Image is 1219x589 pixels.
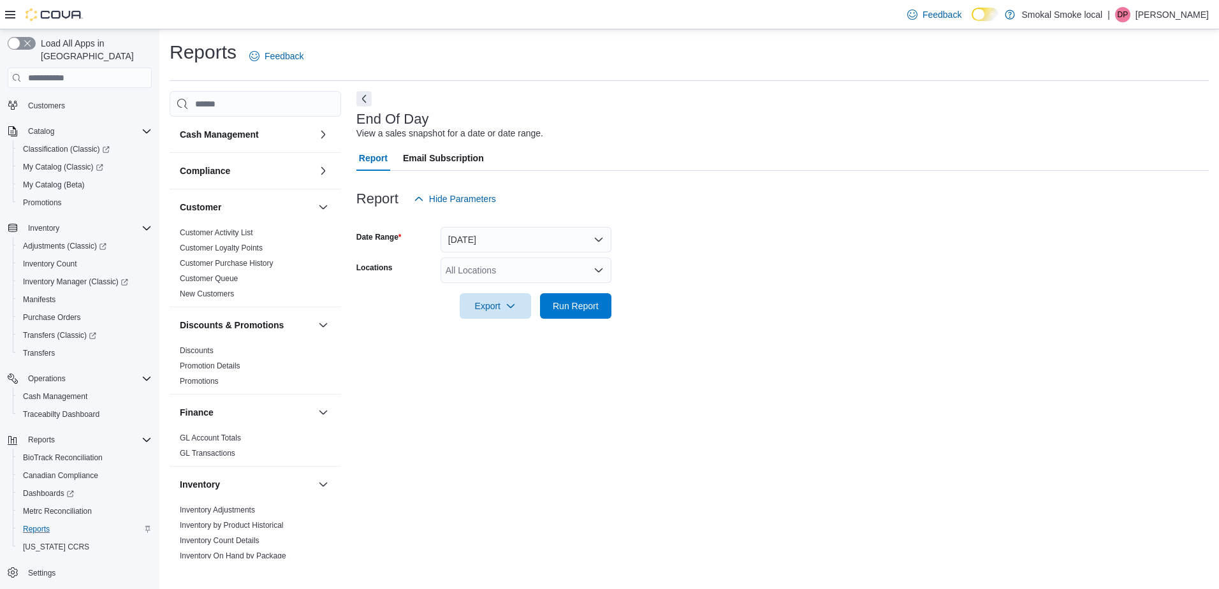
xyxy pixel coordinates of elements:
[23,432,152,447] span: Reports
[18,407,105,422] a: Traceabilty Dashboard
[180,289,234,298] a: New Customers
[180,551,286,560] a: Inventory On Hand by Package
[13,158,157,176] a: My Catalog (Classic)
[18,142,115,157] a: Classification (Classic)
[23,565,61,581] a: Settings
[316,127,331,142] button: Cash Management
[23,348,55,358] span: Transfers
[441,227,611,252] button: [DATE]
[13,467,157,484] button: Canadian Compliance
[13,194,157,212] button: Promotions
[1107,7,1110,22] p: |
[18,468,152,483] span: Canadian Compliance
[23,312,81,323] span: Purchase Orders
[23,180,85,190] span: My Catalog (Beta)
[356,112,429,127] h3: End Of Day
[180,361,240,370] a: Promotion Details
[18,328,101,343] a: Transfers (Classic)
[403,145,484,171] span: Email Subscription
[13,309,157,326] button: Purchase Orders
[23,371,152,386] span: Operations
[1021,7,1102,22] p: Smokal Smoke local
[356,263,393,273] label: Locations
[180,345,214,356] span: Discounts
[180,243,263,253] span: Customer Loyalty Points
[18,486,79,501] a: Dashboards
[13,388,157,405] button: Cash Management
[18,504,97,519] a: Metrc Reconciliation
[23,391,87,402] span: Cash Management
[553,300,599,312] span: Run Report
[180,377,219,386] a: Promotions
[13,502,157,520] button: Metrc Reconciliation
[28,126,54,136] span: Catalog
[180,478,313,491] button: Inventory
[18,274,152,289] span: Inventory Manager (Classic)
[18,256,82,272] a: Inventory Count
[23,371,71,386] button: Operations
[316,477,331,492] button: Inventory
[180,449,235,458] a: GL Transactions
[359,145,388,171] span: Report
[180,164,313,177] button: Compliance
[3,122,157,140] button: Catalog
[18,389,92,404] a: Cash Management
[265,50,303,62] span: Feedback
[170,40,237,65] h1: Reports
[180,259,274,268] a: Customer Purchase History
[356,91,372,106] button: Next
[316,317,331,333] button: Discounts & Promotions
[3,219,157,237] button: Inventory
[18,195,152,210] span: Promotions
[180,520,284,530] span: Inventory by Product Historical
[13,273,157,291] a: Inventory Manager (Classic)
[18,345,152,361] span: Transfers
[180,361,240,371] span: Promotion Details
[23,162,103,172] span: My Catalog (Classic)
[316,200,331,215] button: Customer
[180,228,253,238] span: Customer Activity List
[18,274,133,289] a: Inventory Manager (Classic)
[23,198,62,208] span: Promotions
[23,259,77,269] span: Inventory Count
[18,407,152,422] span: Traceabilty Dashboard
[180,201,221,214] h3: Customer
[18,238,112,254] a: Adjustments (Classic)
[13,520,157,538] button: Reports
[13,326,157,344] a: Transfers (Classic)
[28,223,59,233] span: Inventory
[18,292,61,307] a: Manifests
[180,521,284,530] a: Inventory by Product Historical
[180,128,313,141] button: Cash Management
[972,21,972,22] span: Dark Mode
[170,225,341,307] div: Customer
[180,319,313,331] button: Discounts & Promotions
[23,221,64,236] button: Inventory
[23,124,152,139] span: Catalog
[18,539,152,555] span: Washington CCRS
[23,565,152,581] span: Settings
[1118,7,1128,22] span: DP
[18,142,152,157] span: Classification (Classic)
[3,564,157,582] button: Settings
[460,293,531,319] button: Export
[180,376,219,386] span: Promotions
[180,228,253,237] a: Customer Activity List
[23,124,59,139] button: Catalog
[180,346,214,355] a: Discounts
[18,310,86,325] a: Purchase Orders
[18,345,60,361] a: Transfers
[13,237,157,255] a: Adjustments (Classic)
[409,186,501,212] button: Hide Parameters
[23,542,89,552] span: [US_STATE] CCRS
[180,551,286,561] span: Inventory On Hand by Package
[18,450,108,465] a: BioTrack Reconciliation
[23,294,55,305] span: Manifests
[23,98,70,113] a: Customers
[23,277,128,287] span: Inventory Manager (Classic)
[244,43,309,69] a: Feedback
[180,536,259,545] a: Inventory Count Details
[18,310,152,325] span: Purchase Orders
[23,453,103,463] span: BioTrack Reconciliation
[18,504,152,519] span: Metrc Reconciliation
